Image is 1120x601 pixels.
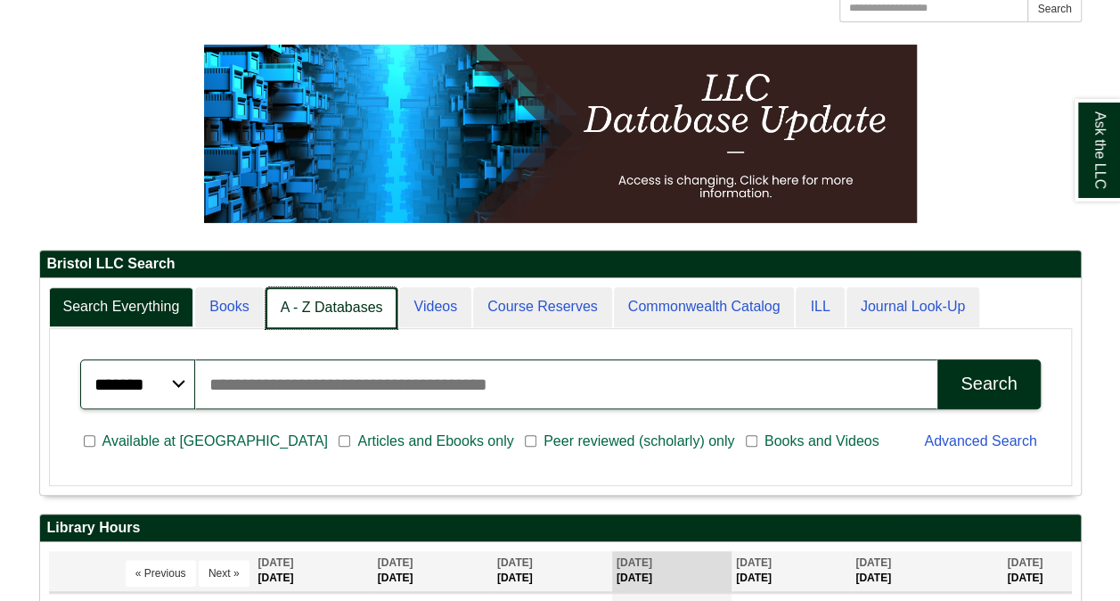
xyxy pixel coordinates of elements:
th: [DATE] [732,551,851,591]
input: Peer reviewed (scholarly) only [525,433,536,449]
span: [DATE] [1007,556,1042,569]
span: [DATE] [617,556,652,569]
span: [DATE] [497,556,533,569]
input: Books and Videos [746,433,757,449]
input: Articles and Ebooks only [339,433,350,449]
button: Search [937,359,1040,409]
button: « Previous [126,560,196,587]
span: Articles and Ebooks only [350,431,520,452]
th: [DATE] [1002,551,1071,591]
a: Books [195,287,263,327]
a: ILL [796,287,844,327]
a: Advanced Search [924,433,1036,449]
span: Books and Videos [757,431,887,452]
div: Search [961,374,1017,394]
img: HTML tutorial [204,45,917,223]
a: Videos [399,287,471,327]
span: [DATE] [855,556,891,569]
th: [DATE] [254,551,373,591]
th: [DATE] [493,551,612,591]
input: Available at [GEOGRAPHIC_DATA] [84,433,95,449]
span: [DATE] [258,556,294,569]
a: Search Everything [49,287,194,327]
h2: Library Hours [40,515,1081,542]
a: Course Reserves [473,287,612,327]
h2: Bristol LLC Search [40,251,1081,278]
span: Peer reviewed (scholarly) only [536,431,741,452]
a: Commonwealth Catalog [614,287,795,327]
th: [DATE] [612,551,732,591]
span: [DATE] [378,556,413,569]
span: Available at [GEOGRAPHIC_DATA] [95,431,335,452]
button: Next » [199,560,249,587]
span: [DATE] [736,556,772,569]
a: A - Z Databases [266,287,398,329]
th: [DATE] [851,551,1002,591]
th: [DATE] [373,551,493,591]
a: Journal Look-Up [846,287,979,327]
